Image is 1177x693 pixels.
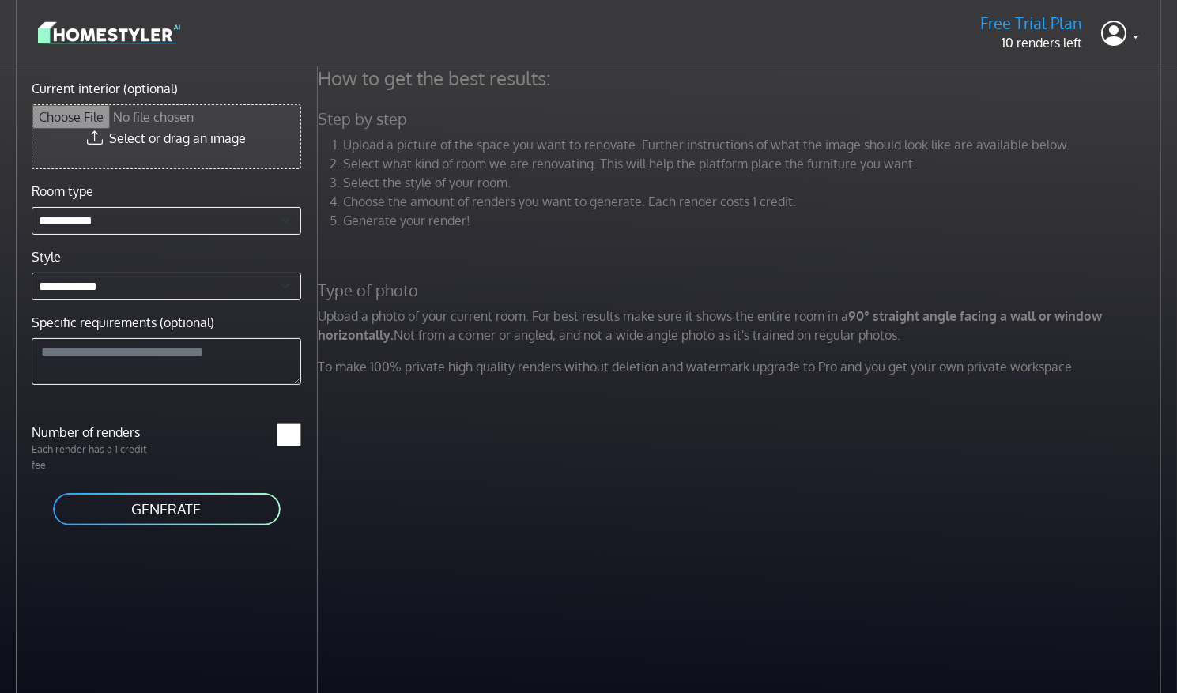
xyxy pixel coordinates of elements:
[980,13,1082,33] h5: Free Trial Plan
[308,357,1175,376] p: To make 100% private high quality renders without deletion and watermark upgrade to Pro and you g...
[22,423,167,442] label: Number of renders
[32,247,61,266] label: Style
[32,313,214,332] label: Specific requirements (optional)
[308,109,1175,129] h5: Step by step
[343,173,1165,192] li: Select the style of your room.
[308,307,1175,345] p: Upload a photo of your current room. For best results make sure it shows the entire room in a Not...
[980,33,1082,52] p: 10 renders left
[32,79,178,98] label: Current interior (optional)
[343,192,1165,211] li: Choose the amount of renders you want to generate. Each render costs 1 credit.
[343,211,1165,230] li: Generate your render!
[32,182,93,201] label: Room type
[343,135,1165,154] li: Upload a picture of the space you want to renovate. Further instructions of what the image should...
[38,19,180,47] img: logo-3de290ba35641baa71223ecac5eacb59cb85b4c7fdf211dc9aaecaaee71ea2f8.svg
[308,66,1175,90] h4: How to get the best results:
[308,281,1175,300] h5: Type of photo
[22,442,167,472] p: Each render has a 1 credit fee
[51,492,282,527] button: GENERATE
[343,154,1165,173] li: Select what kind of room we are renovating. This will help the platform place the furniture you w...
